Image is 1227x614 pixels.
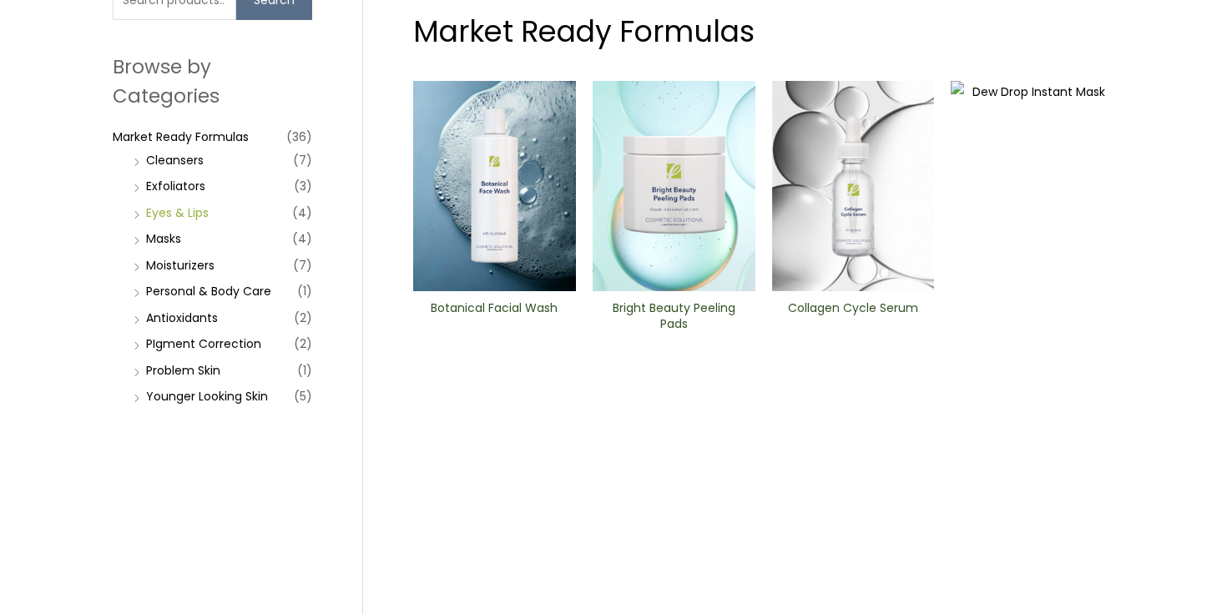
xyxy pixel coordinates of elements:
a: Botanical Facial Wash [427,300,562,338]
a: Moisturizers [146,257,215,274]
h2: Botanical Facial Wash [427,300,562,332]
img: Botanical Facial Wash [413,81,576,291]
span: (3) [294,174,312,198]
a: Cleansers [146,152,204,169]
img: Bright Beauty Peeling Pads [593,81,755,291]
a: Problem Skin [146,362,220,379]
a: PIgment Correction [146,335,261,352]
h2: Bright Beauty Peeling Pads [607,300,741,332]
span: (4) [292,201,312,224]
span: (2) [294,332,312,355]
a: Personal & Body Care [146,283,271,299]
span: (1) [297,279,312,303]
span: (7) [293,254,312,277]
span: (36) [286,125,312,148]
h1: Market Ready Formulas [413,11,1113,52]
h2: Collagen Cycle Serum [785,300,920,332]
a: Exfoliators [146,178,205,194]
span: (7) [293,148,312,172]
a: Younger Looking Skin [146,388,268,405]
span: (5) [294,385,312,408]
span: (1) [297,359,312,382]
h2: Browse by Categories [113,53,312,109]
a: Bright Beauty Peeling Pads [607,300,741,338]
a: Market Ready Formulas [113,128,249,145]
a: Collagen Cycle Serum [785,300,920,338]
a: Masks [146,230,181,247]
a: Antioxidants [146,310,218,326]
a: Eyes & Lips [146,204,209,221]
span: (4) [292,227,312,250]
span: (2) [294,306,312,330]
img: Collagen Cycle Serum [772,81,935,291]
